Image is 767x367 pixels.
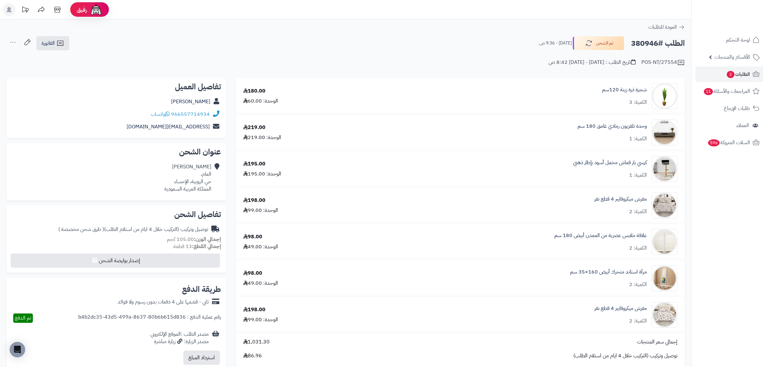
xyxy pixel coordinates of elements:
div: POS-NT/27554 [641,59,685,66]
a: 966557714934 [171,110,210,118]
div: الكمية: 2 [629,317,647,325]
span: 11 [704,88,714,95]
a: علاقة ملابس عصرية من المعدن أبيض 180 سم [554,232,647,239]
a: مفرش ميكروفايبر 4 قطع نفر [594,195,647,203]
span: إجمالي سعر المنتجات [637,338,677,346]
span: تم الدفع [15,314,31,322]
span: العملاء [736,121,749,130]
span: 1,031.30 [243,338,270,346]
div: Open Intercom Messenger [10,342,25,357]
img: 1752056521-1-90x90.jpg [652,193,677,218]
a: طلبات الإرجاع [695,101,763,116]
div: الوحدة: 49.00 [243,280,278,287]
h2: تفاصيل الشحن [12,211,221,218]
button: استرداد المبلغ [183,351,220,365]
div: الوحدة: 60.00 [243,97,278,105]
a: واتساب [151,110,170,118]
div: الكمية: 3 [629,99,647,106]
a: المراجعات والأسئلة11 [695,84,763,99]
strong: إجمالي القطع: [192,243,221,250]
img: 1752316796-1-90x90.jpg [652,229,677,255]
div: 195.00 [243,160,265,168]
div: [PERSON_NAME] العام، حي الروبية، الإحساء المملكة العربية السعودية [164,163,211,193]
div: 98.00 [243,233,262,241]
a: العملاء [695,118,763,133]
a: شجرة ذرة زينة 120سم [602,86,647,94]
a: وحدة تلفزيون رمادي غامق 180 سم [578,123,647,130]
div: الوحدة: 195.00 [243,170,281,178]
img: 1746446257-1-90x90.jpg [652,120,677,145]
span: 596 [707,139,720,147]
a: لوحة التحكم [695,32,763,48]
a: [EMAIL_ADDRESS][DOMAIN_NAME] [127,123,210,131]
a: مرآة استاند متحرك أبيض 160×35 سم [570,268,647,276]
strong: إجمالي الوزن: [194,235,221,243]
div: 180.00 [243,87,265,95]
div: تابي - قسّمها على 4 دفعات بدون رسوم ولا فوائد [118,298,209,306]
div: الكمية: 1 [629,172,647,179]
span: طلبات الإرجاع [724,104,750,113]
span: الأقسام والمنتجات [714,53,750,62]
a: السلات المتروكة596 [695,135,763,150]
small: [DATE] - 9:36 ص [539,40,572,46]
img: 1753860389-1-90x90.jpg [652,302,677,328]
div: الوحدة: 49.00 [243,243,278,251]
small: 13 قطعة [173,243,221,250]
img: 1753188266-1-90x90.jpg [652,265,677,291]
span: 2 [726,71,735,78]
span: رفيق [77,6,87,14]
span: الفاتورة [42,39,55,47]
div: الكمية: 1 [629,135,647,143]
img: 1749556559-1-90x90.jpg [652,156,677,182]
button: تم الشحن [573,36,624,50]
a: تحديثات المنصة [17,3,33,18]
a: الفاتورة [36,36,69,50]
div: الكمية: 2 [629,244,647,252]
h2: تفاصيل العميل [12,83,221,91]
div: مصدر الزيارة: زيارة مباشرة [150,338,209,345]
div: 98.00 [243,270,262,277]
span: العودة للطلبات [648,23,677,31]
a: الطلبات2 [695,66,763,82]
a: [PERSON_NAME] [171,98,210,105]
div: 219.00 [243,124,265,131]
div: الكمية: 2 [629,208,647,215]
div: الوحدة: 99.00 [243,207,278,214]
h2: الطلب #380946 [631,37,685,50]
div: تاريخ الطلب : [DATE] - [DATE] 8:42 ص [549,59,636,66]
span: توصيل وتركيب (التركيب خلال 4 ايام من استلام الطلب) [573,352,677,360]
img: ai-face.png [90,3,102,16]
h2: طريقة الدفع [182,285,221,293]
img: logo-2.png [723,5,761,19]
small: 105.00 كجم [167,235,221,243]
span: لوحة التحكم [726,35,750,45]
h2: عنوان الشحن [12,148,221,156]
div: مصدر الطلب :الموقع الإلكتروني [150,331,209,345]
img: 1693058453-76574576-90x90.jpg [652,83,677,109]
div: رقم عملية الدفع : b4b2dc35-43d5-499a-8637-80b6b615d836 [78,313,221,323]
span: ( طرق شحن مخصصة ) [58,225,104,233]
span: 86.96 [243,352,262,360]
div: الكمية: 2 [629,281,647,288]
span: السلات المتروكة [707,138,750,147]
div: 198.00 [243,306,265,313]
a: كرسي بار قماش مخمل أسود بإطار ذهبي [573,159,647,166]
span: الطلبات [726,70,750,79]
a: العودة للطلبات [648,23,685,31]
div: توصيل وتركيب (التركيب خلال 4 ايام من استلام الطلب) [58,226,208,233]
a: مفرش ميكروفايبر 4 قطع نفر [594,305,647,312]
div: الوحدة: 219.00 [243,134,281,141]
div: 198.00 [243,197,265,204]
span: المراجعات والأسئلة [703,87,750,96]
button: إصدار بوليصة الشحن [11,253,220,268]
div: الوحدة: 99.00 [243,316,278,323]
